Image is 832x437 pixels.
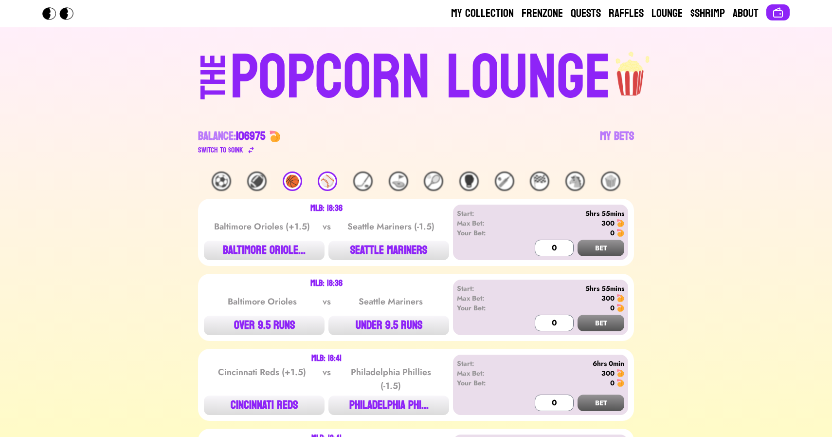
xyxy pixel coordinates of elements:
[213,365,311,393] div: Cincinnati Reds (+1.5)
[342,220,440,233] div: Seattle Mariners (-1.5)
[651,6,683,21] a: Lounge
[328,316,449,335] button: UNDER 9.5 RUNS
[616,379,624,387] img: 🍤
[513,359,624,368] div: 6hrs 0min
[522,6,563,21] a: Frenzone
[616,229,624,237] img: 🍤
[451,6,514,21] a: My Collection
[236,126,265,147] span: 106975
[457,284,513,293] div: Start:
[578,240,624,256] button: BET
[601,293,615,303] div: 300
[342,365,440,393] div: Philadelphia Phillies (-1.5)
[42,7,81,20] img: Popcorn
[424,171,443,191] div: 🎾
[616,369,624,377] img: 🍤
[342,295,440,308] div: Seattle Mariners
[212,171,231,191] div: ⚽️
[457,359,513,368] div: Start:
[457,218,513,228] div: Max Bet:
[459,171,479,191] div: 🥊
[204,316,325,335] button: OVER 9.5 RUNS
[610,378,615,388] div: 0
[601,218,615,228] div: 300
[204,396,325,415] button: CINCINNATI REDS
[283,171,302,191] div: 🏀
[690,6,725,21] a: $Shrimp
[610,303,615,313] div: 0
[571,6,601,21] a: Quests
[204,241,325,260] button: BALTIMORE ORIOLE...
[269,131,281,142] img: 🍤
[321,220,333,233] div: vs
[230,47,611,109] div: POPCORN LOUNGE
[733,6,759,21] a: About
[198,129,265,144] div: Balance:
[601,171,620,191] div: 🍿
[600,129,634,156] a: My Bets
[328,396,449,415] button: PHILADELPHIA PHI...
[310,280,343,287] div: MLB: 18:36
[321,295,333,308] div: vs
[321,365,333,393] div: vs
[513,209,624,218] div: 5hrs 55mins
[457,368,513,378] div: Max Bet:
[616,304,624,312] img: 🍤
[457,293,513,303] div: Max Bet:
[616,294,624,302] img: 🍤
[611,43,651,97] img: popcorn
[198,144,243,156] div: Switch to $ OINK
[247,171,267,191] div: 🏈
[495,171,514,191] div: 🏏
[389,171,408,191] div: ⛳️
[578,315,624,331] button: BET
[772,7,784,19] img: Connect wallet
[610,228,615,238] div: 0
[530,171,549,191] div: 🏁
[353,171,373,191] div: 🏒
[457,228,513,238] div: Your Bet:
[196,54,231,119] div: THE
[457,209,513,218] div: Start:
[609,6,644,21] a: Raffles
[513,284,624,293] div: 5hrs 55mins
[565,171,585,191] div: 🐴
[457,378,513,388] div: Your Bet:
[578,395,624,411] button: BET
[616,219,624,227] img: 🍤
[311,355,342,362] div: MLB: 18:41
[213,295,311,308] div: Baltimore Orioles
[457,303,513,313] div: Your Bet:
[116,43,716,109] a: THEPOPCORN LOUNGEpopcorn
[213,220,311,233] div: Baltimore Orioles (+1.5)
[318,171,337,191] div: ⚾️
[601,368,615,378] div: 300
[328,241,449,260] button: SEATTLE MARINERS
[310,205,343,212] div: MLB: 18:36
